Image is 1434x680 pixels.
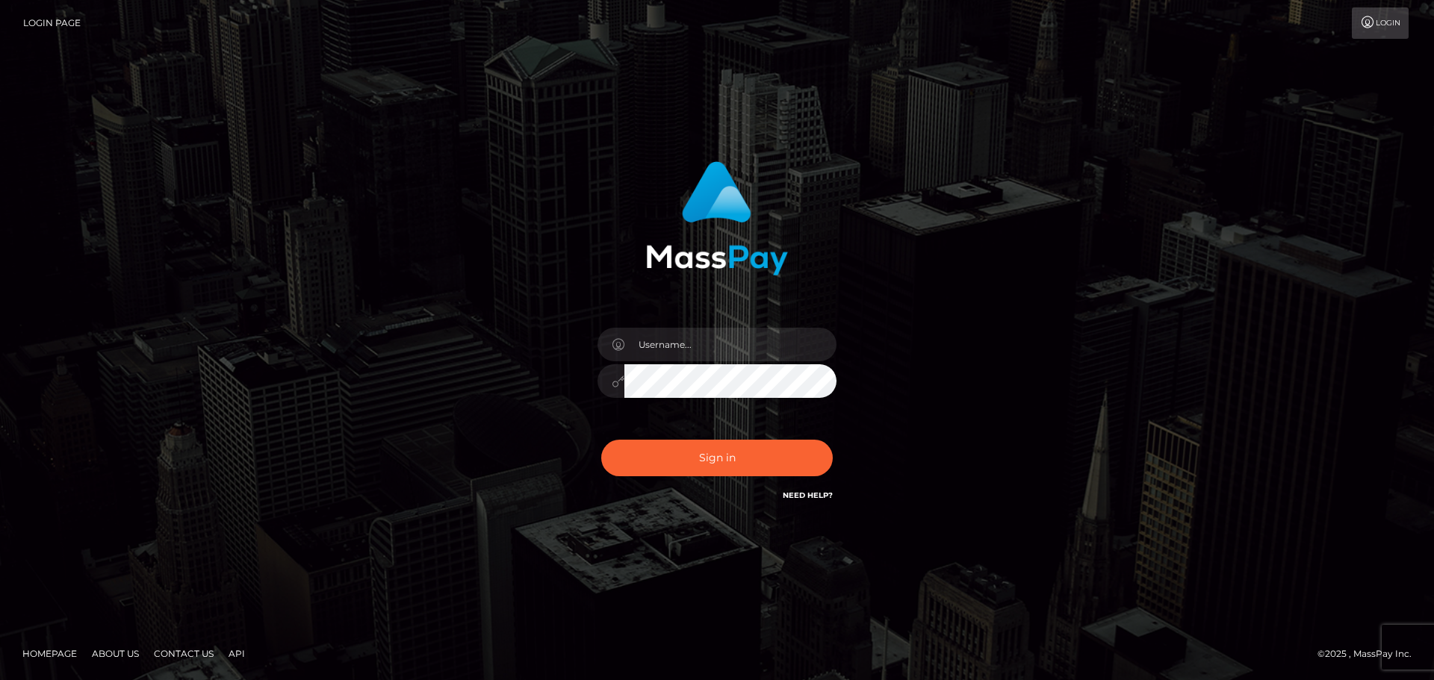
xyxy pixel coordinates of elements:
input: Username... [624,328,836,361]
a: Need Help? [783,490,833,500]
a: Homepage [16,642,83,665]
img: MassPay Login [646,161,788,275]
div: © 2025 , MassPay Inc. [1317,646,1423,662]
a: Contact Us [148,642,220,665]
button: Sign in [601,440,833,476]
a: About Us [86,642,145,665]
a: Login [1352,7,1409,39]
a: Login Page [23,7,81,39]
a: API [223,642,251,665]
